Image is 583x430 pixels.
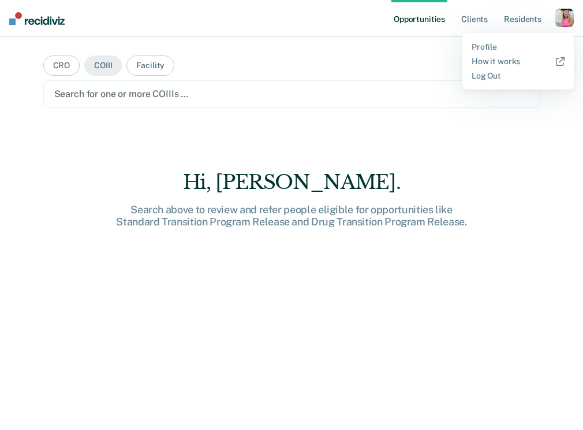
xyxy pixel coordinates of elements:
a: Profile [472,42,565,52]
div: Hi, [PERSON_NAME]. [107,170,476,194]
button: CRO [43,55,80,76]
a: How it works [472,57,565,66]
img: Recidiviz [9,12,65,25]
button: COIII [84,55,122,76]
button: Facility [126,55,174,76]
a: Log Out [472,71,565,81]
div: Search above to review and refer people eligible for opportunities like Standard Transition Progr... [107,203,476,228]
